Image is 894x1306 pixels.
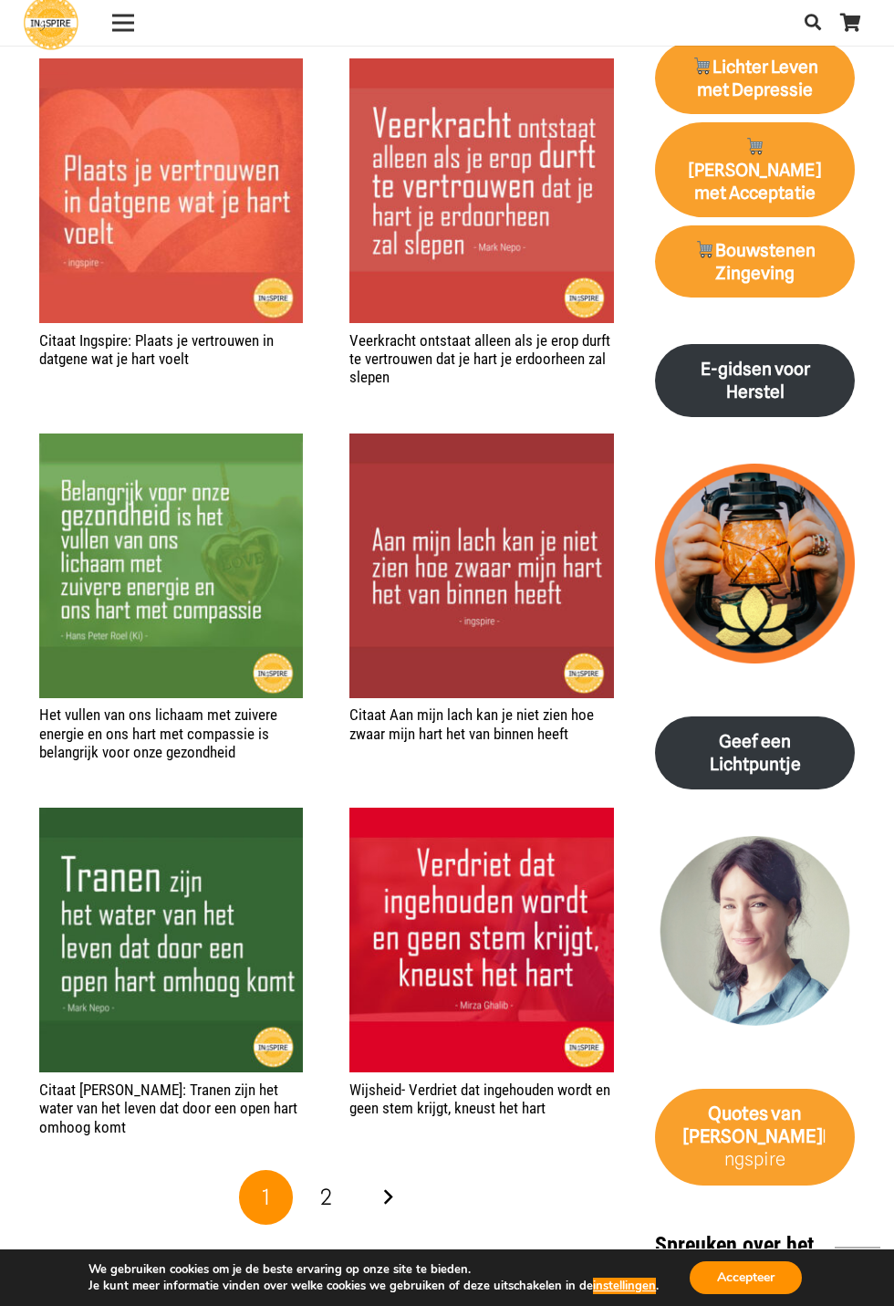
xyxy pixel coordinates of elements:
[39,1081,297,1136] a: Citaat [PERSON_NAME]: Tranen zijn het water van het leven dat door een open hart omhoog komt
[655,1089,855,1186] a: Quotes van [PERSON_NAME]Ingspire
[835,1247,880,1292] a: Terug naar top
[39,705,277,761] a: Het vullen van ons lichaam met zuivere energie en ons hart met compassie is belangrijk voor onze ...
[746,137,764,154] img: 🛒
[655,716,855,789] a: Geef een Lichtpuntje
[39,331,274,368] a: Citaat Ingspire: Plaats je vertrouwen in datgene wat je hart voelt
[262,1184,270,1210] span: 1
[795,1,831,45] a: Zoeken
[88,1278,659,1294] p: Je kunt meer informatie vinden over welke cookies we gebruiken of deze uitschakelen in de .
[349,58,614,323] img: Veerkracht ontstaat alleen als je erop durft te vertrouwen dat je hart je erdoorheen zal slepen -...
[689,137,821,204] strong: [PERSON_NAME] met Acceptatie
[39,60,304,78] a: Citaat Ingspire: Plaats je vertrouwen in datgene wat je hart voelt
[693,57,711,74] img: 🛒
[349,331,610,387] a: Veerkracht ontstaat alleen als je erop durft te vertrouwen dat je hart je erdoorheen zal slepen
[655,464,855,663] img: lichtpuntjes voor in donkere tijden
[655,122,855,218] a: 🛒[PERSON_NAME] met Acceptatie
[349,434,614,698] img: Kwetsbare maar mooie spreuk van Ingspire.nl
[299,1170,354,1225] a: Pagina 2
[708,1102,768,1124] strong: Quotes
[655,344,855,417] a: E-gidsen voor Herstel
[39,810,304,828] a: Citaat Mark Nepo: Tranen zijn het water van het leven dat door een open hart omhoog komt
[695,240,816,284] strong: Bouwstenen Zingeving
[655,42,855,115] a: 🛒Lichter Leven met Depressie
[39,435,304,454] a: Het vullen van ons lichaam met zuivere energie en ons hart met compassie is belangrijk voor onze ...
[349,1081,610,1117] a: Wijsheid- Verdriet dat ingehouden wordt en geen stem krijgt, kneust het hart
[349,810,614,828] a: Wijsheid- Verdriet dat ingehouden wordt en geen stem krijgt, kneust het hart
[683,1102,822,1147] strong: van [PERSON_NAME]
[39,434,304,698] img: Mooie spreuk over levenskracht | ingspire
[655,1232,814,1284] strong: Spreuken over het leven
[593,1278,656,1294] button: instellingen
[320,1184,332,1210] span: 2
[692,57,818,100] strong: Lichter Leven met Depressie
[239,1170,294,1225] span: Pagina 1
[349,705,594,742] a: Citaat Aan mijn lach kan je niet zien hoe zwaar mijn hart het van binnen heeft
[710,731,801,775] strong: Geef een Lichtpuntje
[701,359,810,402] strong: E-gidsen voor Herstel
[349,60,614,78] a: Veerkracht ontstaat alleen als je erop durft te vertrouwen dat je hart je erdoorheen zal slepen
[696,240,713,257] img: 🛒
[690,1261,802,1294] button: Accepteer
[655,225,855,298] a: 🛒Bouwstenen Zingeving
[39,808,304,1072] img: Citaat Mark Nepo: Tranen zijn het water van het leven dat door een open hart omhoog komt
[349,808,614,1072] img: Inspirerende spreuk: Verdriet dat ingehouden wordt en geen stem krijgt, kneust het hart, soefi di...
[39,58,304,323] img: Citaat over Vertrouwen vinden - Plaats je vertrouwen in datgene wat je hart voelt - quote door in...
[655,836,855,1036] img: Inge Geertzen - schrijfster Ingspire.nl, markteer en handmassage therapeut
[349,435,614,454] a: Citaat Aan mijn lach kan je niet zien hoe zwaar mijn hart het van binnen heeft
[88,1261,659,1278] p: We gebruiken cookies om je de beste ervaring op onze site te bieden.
